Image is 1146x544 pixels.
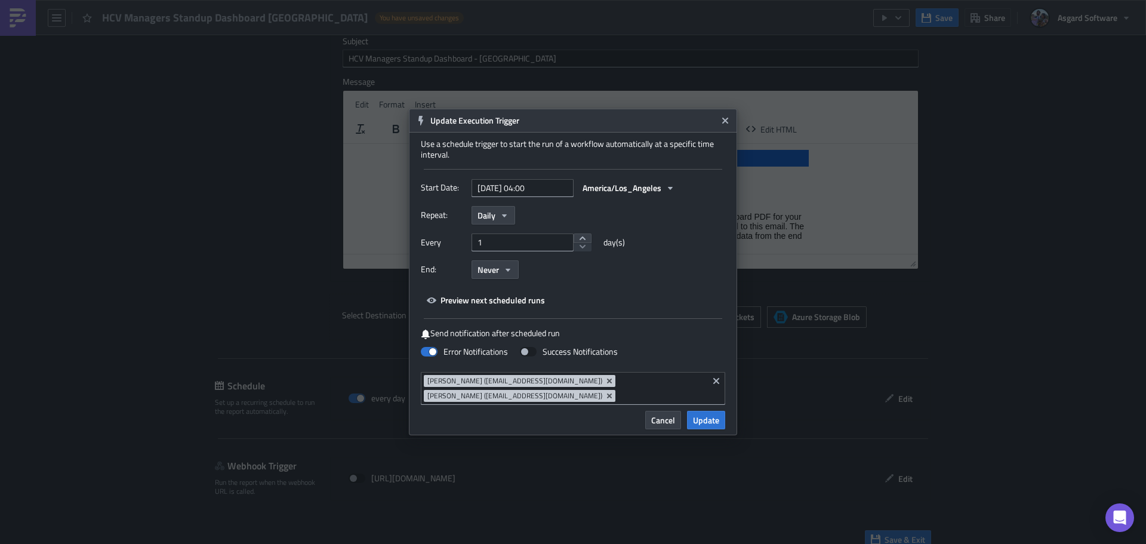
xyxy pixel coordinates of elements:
[237,50,464,60] p: Good Morning,
[605,375,615,387] button: Remove Tag
[1105,503,1134,532] div: Open Intercom Messenger
[472,206,515,225] button: Daily
[421,260,466,278] label: End:
[421,206,466,224] label: Repeat:
[687,411,725,429] button: Update
[110,42,212,76] img: Asgard Analytics
[574,242,592,252] button: decrement
[605,390,615,402] button: Remove Tag
[427,376,602,386] span: [PERSON_NAME] ([EMAIL_ADDRESS][DOMAIN_NAME])
[421,139,725,160] div: Use a schedule trigger to start the run of a workflow automatically at a specific time interval.
[430,115,717,126] h6: Update Execution Trigger
[421,328,725,339] label: Send notification after scheduled run
[716,112,734,130] button: Close
[421,179,466,196] label: Start Date:
[709,374,723,388] button: Clear selected items
[421,346,508,357] label: Error Notifications
[583,182,661,194] span: America/Los_Angeles
[440,294,545,306] span: Preview next scheduled runs
[110,6,466,23] td: Powered by Asgard Analytics
[5,5,570,220] body: Rich Text Area. Press ALT-0 for help.
[472,179,574,197] input: YYYY-MM-DD HH:mm
[577,179,681,197] button: America/Los_Angeles
[478,209,495,222] span: Daily
[421,291,551,309] button: Preview next scheduled runs
[574,233,592,243] button: increment
[472,260,519,279] button: Never
[520,346,618,357] label: Success Notifications
[645,411,681,429] button: Cancel
[478,263,499,276] span: Never
[603,233,625,251] span: day(s)
[427,391,602,401] span: [PERSON_NAME] ([EMAIL_ADDRESS][DOMAIN_NAME])
[651,414,675,426] span: Cancel
[693,414,719,426] span: Update
[237,68,464,106] p: Please find the Managers Standup Dashboard PDF for your Village at [GEOGRAPHIC_DATA] attached to ...
[421,233,466,251] label: Every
